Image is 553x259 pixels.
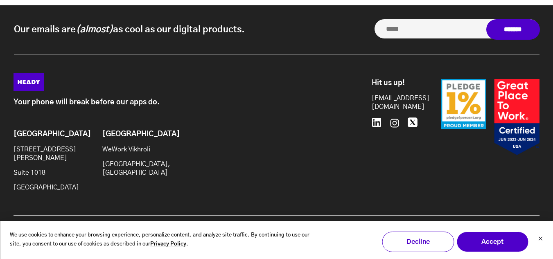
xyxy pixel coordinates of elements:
[456,232,528,252] button: Accept
[150,240,186,249] a: Privacy Policy
[14,183,80,192] p: [GEOGRAPHIC_DATA]
[10,231,322,250] p: We use cookies to enhance your browsing experience, personalize content, and analyze site traffic...
[14,23,245,36] p: Our emails are as cool as our digital products.
[538,235,543,244] button: Dismiss cookie banner
[14,169,80,177] p: Suite 1018
[14,220,277,229] p: © 2025, Heady LLC.
[441,79,539,155] img: Badges-24
[76,25,113,34] i: (almost)
[382,232,454,252] button: Decline
[372,94,421,111] a: [EMAIL_ADDRESS][DOMAIN_NAME]
[372,79,421,88] h6: Hit us up!
[14,145,80,162] p: [STREET_ADDRESS][PERSON_NAME]
[102,130,169,139] h6: [GEOGRAPHIC_DATA]
[102,145,169,154] p: WeWork Vikhroli
[14,130,80,139] h6: [GEOGRAPHIC_DATA]
[102,160,169,177] p: [GEOGRAPHIC_DATA], [GEOGRAPHIC_DATA]
[14,73,44,91] img: Heady_Logo_Web-01 (1)
[14,98,335,107] p: Your phone will break before our apps do.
